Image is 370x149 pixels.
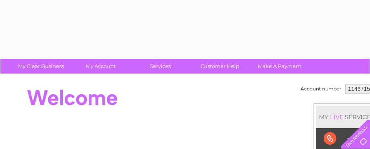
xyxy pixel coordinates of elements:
[128,59,193,74] a: Services
[188,59,252,74] a: Customer Help
[68,59,133,74] a: My Account
[299,82,343,96] td: Account number
[247,59,312,74] a: Make A Payment
[9,59,73,74] a: My Clear Business
[328,113,345,121] div: LIVE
